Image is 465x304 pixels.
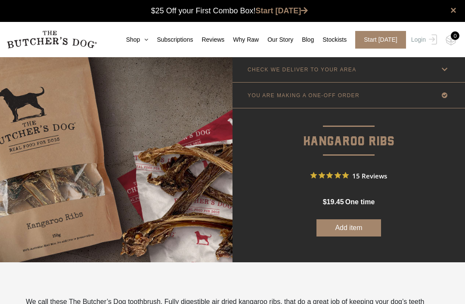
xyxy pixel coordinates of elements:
span: 19.45 [327,198,344,206]
a: Shop [118,35,149,44]
p: Kangaroo Ribs [232,108,465,152]
a: YOU ARE MAKING A ONE-OFF ORDER [232,83,465,108]
a: Login [409,31,437,49]
a: Our Story [259,35,293,44]
a: Stockists [314,35,347,44]
a: Why Raw [224,35,259,44]
span: Start [DATE] [355,31,406,49]
a: Reviews [193,35,224,44]
a: Subscriptions [148,35,193,44]
button: Add item [316,219,381,236]
a: close [450,5,456,15]
span: 15 Reviews [352,169,387,182]
a: CHECK WE DELIVER TO YOUR AREA [232,57,465,82]
a: Start [DATE] [256,6,308,15]
button: Rated 4.9 out of 5 stars from 15 reviews. Jump to reviews. [310,169,387,182]
span: one time [345,198,375,206]
div: 0 [451,31,459,40]
p: CHECK WE DELIVER TO YOUR AREA [248,67,356,73]
p: YOU ARE MAKING A ONE-OFF ORDER [248,92,360,98]
span: $ [323,198,327,206]
a: Blog [293,35,314,44]
img: TBD_Cart-Empty.png [446,34,456,46]
a: Start [DATE] [347,31,409,49]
